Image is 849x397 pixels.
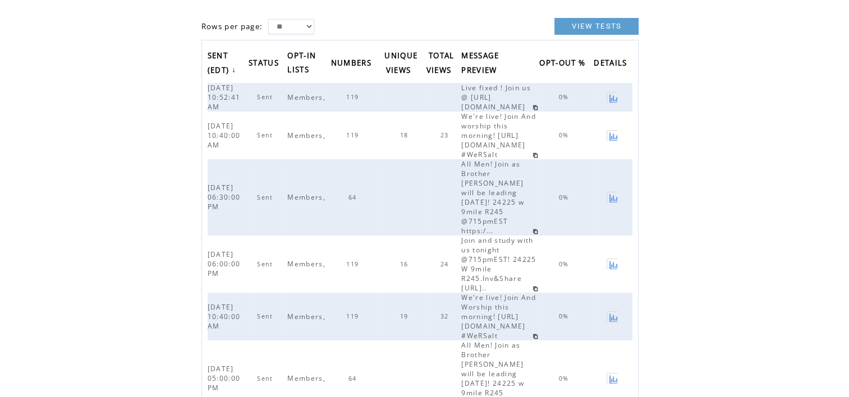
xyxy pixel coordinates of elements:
[331,54,377,73] a: NUMBERS
[539,54,591,73] a: OPT-OUT %
[440,131,451,139] span: 23
[461,47,502,80] a: MESSAGE PREVIEW
[287,192,328,202] span: Members,
[208,364,241,393] span: [DATE] 05:00:00 PM
[400,260,411,268] span: 16
[559,375,572,382] span: 0%
[348,193,360,201] span: 64
[539,55,588,73] span: OPT-OUT %
[249,55,282,73] span: STATUS
[287,131,328,140] span: Members,
[257,193,276,201] span: Sent
[208,48,232,81] span: SENT (EDT)
[426,48,454,81] span: TOTAL VIEWS
[426,47,457,80] a: TOTAL VIEWS
[346,312,361,320] span: 119
[346,93,361,101] span: 119
[208,121,241,150] span: [DATE] 10:40:00 AM
[440,260,451,268] span: 24
[346,260,361,268] span: 119
[384,48,417,81] span: UNIQUE VIEWS
[559,93,572,101] span: 0%
[287,373,328,383] span: Members,
[208,83,241,112] span: [DATE] 10:52:41 AM
[461,112,536,159] span: We're live! Join And worship this morning! [URL][DOMAIN_NAME] #WeRSalt
[594,55,630,73] span: DETAILS
[287,312,328,321] span: Members,
[559,193,572,201] span: 0%
[384,47,417,80] a: UNIQUE VIEWS
[208,47,240,80] a: SENT (EDT)↓
[257,260,276,268] span: Sent
[400,131,411,139] span: 18
[461,293,536,340] span: We're live! Join And Worship this morning! [URL][DOMAIN_NAME] #WeRSalt
[346,131,361,139] span: 119
[559,312,572,320] span: 0%
[559,260,572,268] span: 0%
[554,18,639,35] a: VIEW TESTS
[400,312,411,320] span: 19
[559,131,572,139] span: 0%
[287,48,316,80] span: OPT-IN LISTS
[257,131,276,139] span: Sent
[440,312,451,320] span: 32
[331,55,374,73] span: NUMBERS
[257,375,276,382] span: Sent
[287,93,328,102] span: Members,
[249,54,284,73] a: STATUS
[257,93,276,101] span: Sent
[461,83,531,112] span: Live fixed ! Join us @ [URL][DOMAIN_NAME]
[201,21,263,31] span: Rows per page:
[208,250,241,278] span: [DATE] 06:00:00 PM
[348,375,360,382] span: 64
[208,183,241,211] span: [DATE] 06:30:00 PM
[257,312,276,320] span: Sent
[461,48,499,81] span: MESSAGE PREVIEW
[461,159,524,236] span: All Men! Join as Brother [PERSON_NAME] will be leading [DATE]! 24225 w 9mile R245 @715pmEST https...
[208,302,241,331] span: [DATE] 10:40:00 AM
[287,259,328,269] span: Members,
[461,236,536,293] span: Join and study with us tonight @715pmEST! 24225 W 9mile R245.Inv&Share [URL]..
